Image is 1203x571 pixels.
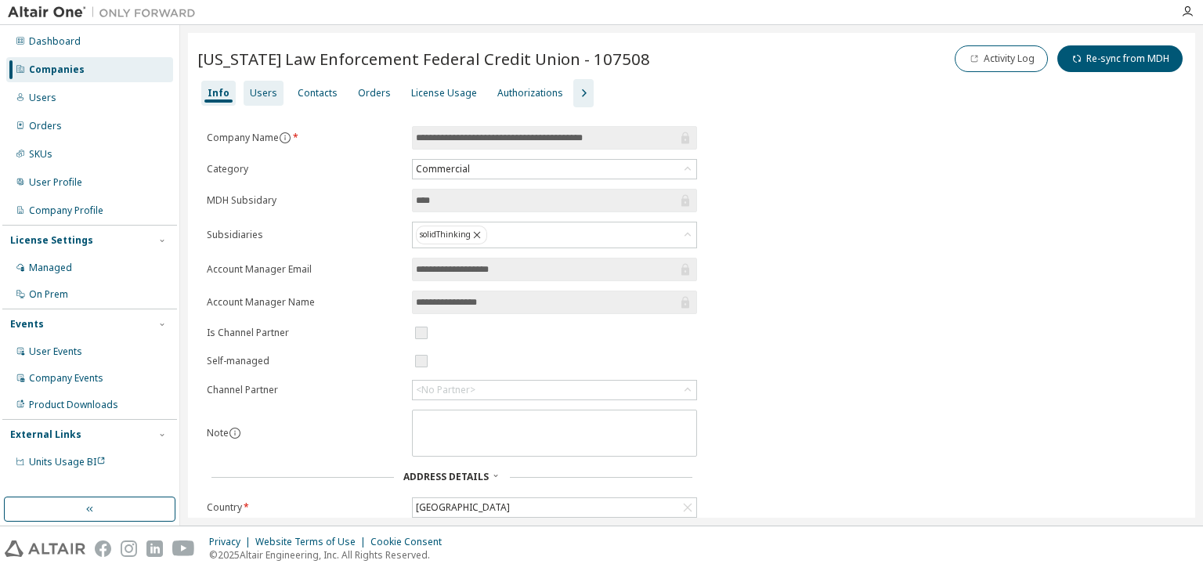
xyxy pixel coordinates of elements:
div: Users [29,92,56,104]
img: facebook.svg [95,540,111,557]
label: Account Manager Name [207,296,403,309]
div: Website Terms of Use [255,536,370,548]
label: Account Manager Email [207,263,403,276]
img: youtube.svg [172,540,195,557]
button: information [279,132,291,144]
div: [GEOGRAPHIC_DATA] [413,498,696,517]
div: Cookie Consent [370,536,451,548]
img: Altair One [8,5,204,20]
div: External Links [10,428,81,441]
label: Note [207,426,229,439]
div: User Events [29,345,82,358]
div: On Prem [29,288,68,301]
img: linkedin.svg [146,540,163,557]
div: Events [10,318,44,331]
span: Units Usage BI [29,455,106,468]
label: Self-managed [207,355,403,367]
div: Privacy [209,536,255,548]
div: License Settings [10,234,93,247]
label: Company Name [207,132,403,144]
div: solidThinking [413,222,696,248]
button: Activity Log [955,45,1048,72]
div: <No Partner> [416,384,475,396]
div: Companies [29,63,85,76]
p: © 2025 Altair Engineering, Inc. All Rights Reserved. [209,548,451,562]
button: information [229,427,241,439]
label: MDH Subsidary [207,194,403,207]
div: Info [208,87,229,99]
div: Company Profile [29,204,103,217]
span: [US_STATE] Law Enforcement Federal Credit Union - 107508 [197,48,650,70]
div: Commercial [414,161,472,178]
img: altair_logo.svg [5,540,85,557]
img: instagram.svg [121,540,137,557]
div: Users [250,87,277,99]
div: Authorizations [497,87,563,99]
div: [GEOGRAPHIC_DATA] [414,499,512,516]
label: Subsidiaries [207,229,403,241]
span: Address Details [403,470,489,483]
div: Company Events [29,372,103,385]
button: Re-sync from MDH [1057,45,1183,72]
label: Category [207,163,403,175]
div: SKUs [29,148,52,161]
div: Commercial [413,160,696,179]
div: solidThinking [416,226,487,244]
label: Channel Partner [207,384,403,396]
div: Orders [29,120,62,132]
div: Orders [358,87,391,99]
div: Product Downloads [29,399,118,411]
div: <No Partner> [413,381,696,399]
label: Country [207,501,403,514]
div: Dashboard [29,35,81,48]
div: Contacts [298,87,338,99]
div: User Profile [29,176,82,189]
div: Managed [29,262,72,274]
label: Is Channel Partner [207,327,403,339]
div: License Usage [411,87,477,99]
